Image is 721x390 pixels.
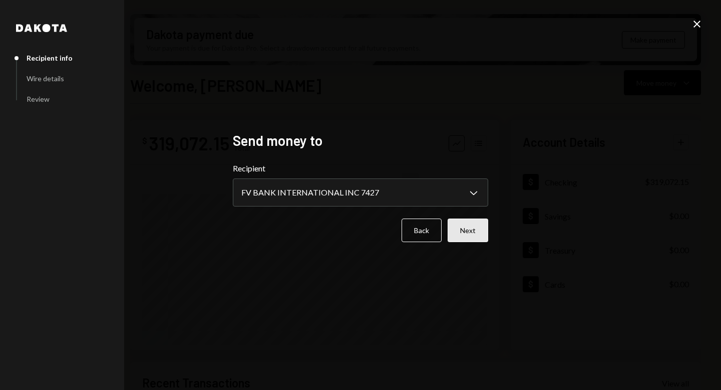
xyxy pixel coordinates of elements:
label: Recipient [233,162,488,174]
div: Wire details [27,74,64,83]
button: Back [402,219,442,242]
button: Recipient [233,178,488,207]
button: Next [448,219,488,242]
div: Review [27,95,50,103]
h2: Send money to [233,131,488,150]
div: Recipient info [27,54,73,62]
